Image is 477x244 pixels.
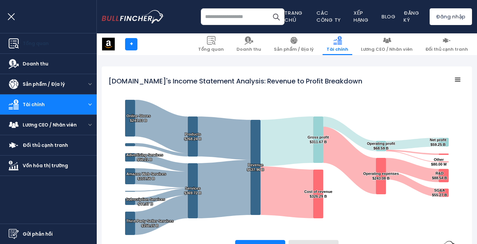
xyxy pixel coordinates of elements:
[354,9,369,23] a: Xếp hạng
[83,123,97,127] button: mở menu
[23,40,49,47] font: Tổng quan
[23,231,53,237] font: Gửi phản hồi
[83,82,97,86] button: mở menu
[102,38,115,50] img: Biểu tượng AMZN
[361,46,413,52] font: Lương CEO / Nhân viên
[232,33,265,55] a: Doanh thu
[432,171,447,180] text: R&D $88.54 B
[432,188,447,197] text: SG&A $55.27 B
[304,190,333,198] text: Cost of revenue $326.29 B
[327,46,348,52] font: Tài chính
[436,13,466,20] font: Đăng nhập
[274,46,314,52] font: Sản phẩm / Địa lý
[236,46,261,52] font: Doanh thu
[126,114,151,123] text: Online Stores $247.03 B
[198,46,224,52] font: Tổng quan
[247,163,264,172] text: Revenue $637.96 B
[126,219,173,228] text: Third-Party Seller Services $156.15 B
[23,60,48,67] font: Doanh thu
[357,33,417,55] a: Lương CEO / Nhân viên
[323,33,352,55] a: Tài chính
[108,73,465,240] svg: Phân tích báo cáo thu nhập của Amazon.com: Phân tích doanh thu và lợi nhuận
[184,186,201,195] text: Services $369.72 B
[102,10,164,23] img: logo của bullfincher
[102,10,164,23] a: Đi đến trang chủ
[184,132,201,141] text: Products $268.24 B
[382,13,396,20] a: Blog
[23,101,45,108] font: Tài chính
[421,33,472,55] a: Đối thủ cạnh tranh
[23,121,77,128] font: Lương CEO / Nhân viên
[83,103,97,106] button: mở menu
[23,81,65,87] font: Sản phẩm / Địa lý
[130,40,133,48] font: +
[125,38,137,50] a: +
[23,162,68,169] font: Vốn hóa thị trường
[431,158,447,166] text: Other $80.00 M
[404,9,419,23] a: Đăng ký
[23,142,68,149] font: Đối thủ cạnh tranh
[194,33,228,55] a: Tổng quan
[367,142,395,150] text: Operating profit $68.59 B
[126,172,166,181] text: Amazon Web Services $107.56 B
[268,8,285,25] button: Tìm kiếm
[430,138,446,147] text: Net profit $59.25 B
[108,76,362,86] tspan: [DOMAIN_NAME]'s Income Statement Analysis: Revenue to Profit Breakdown
[430,8,472,25] a: Đăng nhập
[425,46,468,52] font: Đối thủ cạnh tranh
[363,172,399,180] text: Operating expenses $243.08 B
[285,9,303,23] a: Trang chủ
[317,9,341,23] a: Các công ty
[308,135,329,144] text: Gross profit $311.67 B
[126,153,163,162] text: Advertising Services $56.21 B
[126,197,165,206] text: Subscription Services $44.37 B
[270,33,318,55] a: Sản phẩm / Địa lý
